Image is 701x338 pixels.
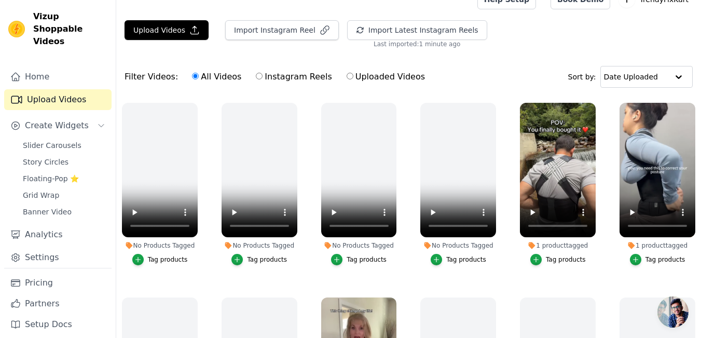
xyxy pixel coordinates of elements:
div: Tag products [546,255,586,264]
button: Tag products [630,254,685,265]
span: Banner Video [23,207,72,217]
div: No Products Tagged [222,241,297,250]
label: All Videos [191,70,242,84]
div: No Products Tagged [321,241,397,250]
span: Grid Wrap [23,190,59,200]
a: Upload Videos [4,89,112,110]
span: Story Circles [23,157,68,167]
button: Tag products [231,254,287,265]
input: All Videos [192,73,199,79]
div: No Products Tagged [420,241,496,250]
div: 1 product tagged [620,241,695,250]
button: Create Widgets [4,115,112,136]
button: Import Instagram Reel [225,20,339,40]
div: 1 product tagged [520,241,596,250]
span: Vizup Shoppable Videos [33,10,107,48]
label: Instagram Reels [255,70,332,84]
input: Uploaded Videos [347,73,353,79]
a: Setup Docs [4,314,112,335]
button: Tag products [132,254,188,265]
a: Slider Carousels [17,138,112,153]
a: Open chat [657,296,689,328]
div: Tag products [148,255,188,264]
a: Floating-Pop ⭐ [17,171,112,186]
div: Filter Videos: [125,65,431,89]
div: Tag products [446,255,486,264]
div: Tag products [645,255,685,264]
a: Analytics [4,224,112,245]
button: Tag products [431,254,486,265]
span: Create Widgets [25,119,89,132]
a: Settings [4,247,112,268]
div: Tag products [347,255,387,264]
button: Upload Videos [125,20,209,40]
a: Partners [4,293,112,314]
span: Slider Carousels [23,140,81,151]
a: Story Circles [17,155,112,169]
div: Tag products [247,255,287,264]
input: Instagram Reels [256,73,263,79]
a: Grid Wrap [17,188,112,202]
img: Vizup [8,21,25,37]
span: Last imported: 1 minute ago [374,40,460,48]
div: No Products Tagged [122,241,198,250]
a: Home [4,66,112,87]
span: Floating-Pop ⭐ [23,173,79,184]
a: Pricing [4,273,112,293]
button: Tag products [530,254,586,265]
div: Sort by: [568,66,693,88]
button: Import Latest Instagram Reels [347,20,487,40]
a: Banner Video [17,205,112,219]
label: Uploaded Videos [346,70,425,84]
button: Tag products [331,254,387,265]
